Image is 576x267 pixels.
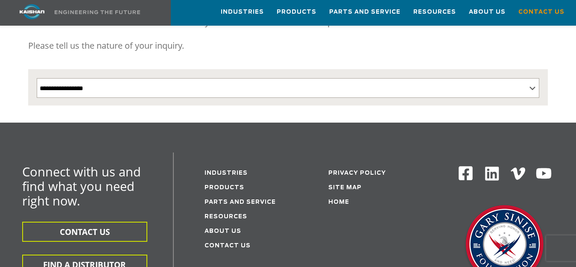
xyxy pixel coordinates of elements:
[205,243,251,249] a: Contact Us
[277,7,316,17] span: Products
[329,0,401,23] a: Parts and Service
[328,170,386,176] a: Privacy Policy
[328,200,349,205] a: Home
[328,185,362,191] a: Site Map
[458,165,474,181] img: Facebook
[205,200,276,205] a: Parts and service
[518,0,564,23] a: Contact Us
[205,170,248,176] a: Industries
[413,0,456,23] a: Resources
[55,10,140,14] img: Engineering the future
[205,214,247,220] a: Resources
[221,0,264,23] a: Industries
[469,0,506,23] a: About Us
[277,0,316,23] a: Products
[535,165,552,182] img: Youtube
[469,7,506,17] span: About Us
[28,37,548,54] p: Please tell us the nature of your inquiry.
[518,7,564,17] span: Contact Us
[221,7,264,17] span: Industries
[205,185,244,191] a: Products
[329,7,401,17] span: Parts and Service
[413,7,456,17] span: Resources
[205,229,241,234] a: About Us
[511,167,525,180] img: Vimeo
[484,165,500,182] img: Linkedin
[22,222,147,242] button: CONTACT US
[22,163,141,209] span: Connect with us and find what you need right now.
